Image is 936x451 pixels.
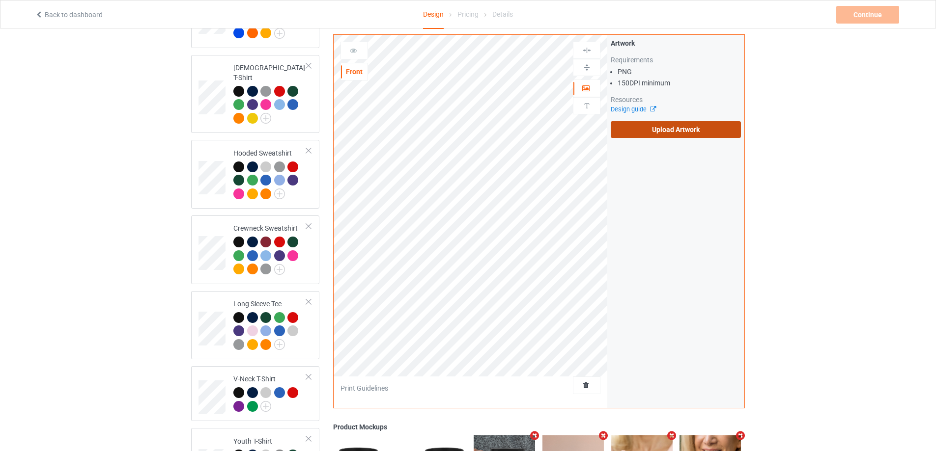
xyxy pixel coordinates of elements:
img: svg+xml;base64,PD94bWwgdmVyc2lvbj0iMS4wIiBlbmNvZGluZz0iVVRGLTgiPz4KPHN2ZyB3aWR0aD0iMjJweCIgaGVpZ2... [260,401,271,412]
li: PNG [618,67,741,77]
div: Pricing [457,0,479,28]
div: [DEMOGRAPHIC_DATA] T-Shirt [191,55,319,133]
div: Print Guidelines [340,383,388,393]
img: svg+xml;base64,PD94bWwgdmVyc2lvbj0iMS4wIiBlbmNvZGluZz0iVVRGLTgiPz4KPHN2ZyB3aWR0aD0iMjJweCIgaGVpZ2... [260,113,271,124]
div: Details [492,0,513,28]
img: svg%3E%0A [582,101,592,110]
a: Design guide [611,106,655,113]
img: svg+xml;base64,PD94bWwgdmVyc2lvbj0iMS4wIiBlbmNvZGluZz0iVVRGLTgiPz4KPHN2ZyB3aWR0aD0iMjJweCIgaGVpZ2... [274,339,285,350]
div: Artwork [611,38,741,48]
li: 150 DPI minimum [618,78,741,88]
div: Crewneck Sweatshirt [233,223,307,274]
img: svg%3E%0A [582,63,592,72]
img: svg+xml;base64,PD94bWwgdmVyc2lvbj0iMS4wIiBlbmNvZGluZz0iVVRGLTgiPz4KPHN2ZyB3aWR0aD0iMjJweCIgaGVpZ2... [274,264,285,275]
div: V-Neck T-Shirt [191,366,319,421]
div: V-Neck T-Shirt [233,374,307,411]
div: Hooded Sweatshirt [233,148,307,199]
div: Design [423,0,444,29]
div: Long Sleeve Tee [191,291,319,360]
img: svg+xml;base64,PD94bWwgdmVyc2lvbj0iMS4wIiBlbmNvZGluZz0iVVRGLTgiPz4KPHN2ZyB3aWR0aD0iMjJweCIgaGVpZ2... [274,28,285,39]
i: Remove mockup [597,430,609,441]
label: Upload Artwork [611,121,741,138]
div: Requirements [611,55,741,65]
img: svg%3E%0A [582,46,592,55]
i: Remove mockup [529,430,541,441]
i: Remove mockup [666,430,678,441]
div: Long Sleeve Tee [233,299,307,349]
i: Remove mockup [735,430,747,441]
div: Hooded Sweatshirt [191,140,319,209]
div: Product Mockups [333,422,745,432]
div: Resources [611,95,741,105]
a: Back to dashboard [35,11,103,19]
div: Crewneck Sweatshirt [191,215,319,284]
div: [DEMOGRAPHIC_DATA] T-Shirt [233,63,307,123]
div: Front [341,67,368,77]
img: svg+xml;base64,PD94bWwgdmVyc2lvbj0iMS4wIiBlbmNvZGluZz0iVVRGLTgiPz4KPHN2ZyB3aWR0aD0iMjJweCIgaGVpZ2... [274,188,285,199]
